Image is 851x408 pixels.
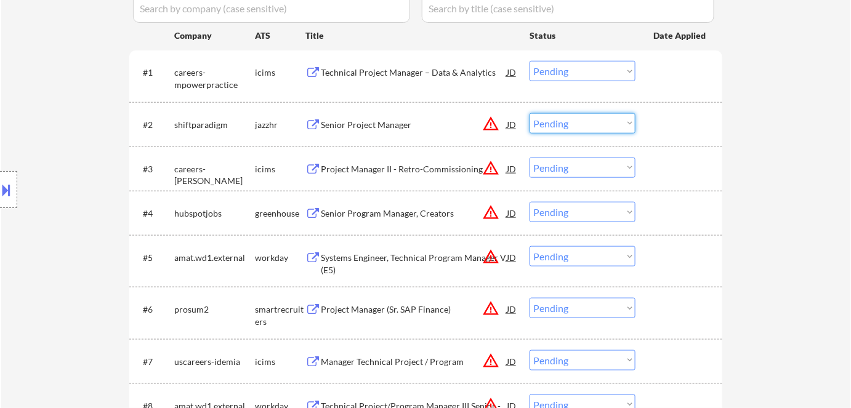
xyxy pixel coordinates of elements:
div: JD [506,158,518,180]
div: uscareers-idemia [174,356,255,368]
div: JD [506,113,518,135]
button: warning_amber [482,204,499,221]
div: Technical Project Manager – Data & Analytics [321,66,507,79]
div: Project Manager (Sr. SAP Finance) [321,303,507,316]
button: warning_amber [482,300,499,317]
div: greenhouse [255,207,305,220]
div: smartrecruiters [255,303,305,327]
div: ATS [255,30,305,42]
button: warning_amber [482,352,499,369]
div: icims [255,356,305,368]
div: icims [255,163,305,175]
div: #1 [143,66,164,79]
div: workday [255,252,305,264]
div: jazzhr [255,119,305,131]
div: icims [255,66,305,79]
button: warning_amber [482,115,499,132]
div: JD [506,298,518,320]
div: JD [506,202,518,224]
button: warning_amber [482,248,499,265]
div: Status [530,24,635,46]
div: #6 [143,303,164,316]
div: Senior Program Manager, Creators [321,207,507,220]
div: Date Applied [653,30,708,42]
div: Title [305,30,518,42]
div: JD [506,246,518,268]
div: Company [174,30,255,42]
div: Project Manager II - Retro-Commissioning [321,163,507,175]
div: JD [506,61,518,83]
div: Manager Technical Project / Program [321,356,507,368]
div: prosum2 [174,303,255,316]
div: #7 [143,356,164,368]
div: Senior Project Manager [321,119,507,131]
div: JD [506,350,518,372]
div: careers-mpowerpractice [174,66,255,90]
div: Systems Engineer, Technical Program Manager V (E5) [321,252,507,276]
button: warning_amber [482,159,499,177]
